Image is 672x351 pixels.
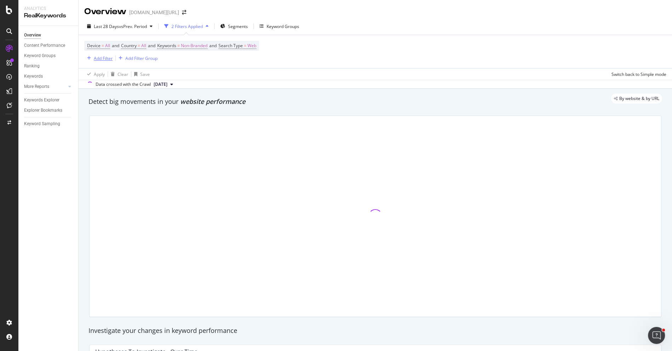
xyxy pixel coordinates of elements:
[96,81,151,88] div: Data crossed with the Crawl
[182,10,186,15] div: arrow-right-arrow-left
[181,41,207,51] span: Non-Branded
[24,32,73,39] a: Overview
[140,71,150,77] div: Save
[24,107,62,114] div: Explorer Bookmarks
[24,12,73,20] div: RealKeywords
[129,9,179,16] div: [DOMAIN_NAME][URL]
[24,83,49,90] div: More Reports
[24,52,73,60] a: Keyword Groups
[138,43,140,49] span: =
[125,55,158,61] div: Add Filter Group
[102,43,104,49] span: =
[24,120,60,128] div: Keyword Sampling
[247,41,256,51] span: Web
[94,71,105,77] div: Apply
[24,73,43,80] div: Keywords
[611,94,662,104] div: legacy label
[84,68,105,80] button: Apply
[24,107,73,114] a: Explorer Bookmarks
[209,43,217,49] span: and
[24,96,73,104] a: Keywords Explorer
[157,43,176,49] span: Keywords
[24,62,40,70] div: Ranking
[24,42,73,49] a: Content Performance
[87,43,101,49] span: Device
[24,83,66,90] a: More Reports
[105,41,110,51] span: All
[24,32,41,39] div: Overview
[94,55,113,61] div: Add Filter
[108,68,128,80] button: Clear
[94,23,119,29] span: Last 28 Days
[267,23,299,29] div: Keyword Groups
[154,81,167,88] span: 2025 Oct. 3rd
[217,21,251,32] button: Segments
[24,6,73,12] div: Analytics
[118,71,128,77] div: Clear
[84,21,155,32] button: Last 28 DaysvsPrev. Period
[619,96,659,101] span: By website & by URL
[244,43,246,49] span: =
[257,21,302,32] button: Keyword Groups
[89,326,662,335] div: Investigate your changes in keyword performance
[24,73,73,80] a: Keywords
[84,6,126,18] div: Overview
[609,68,666,80] button: Switch back to Simple mode
[24,96,59,104] div: Keywords Explorer
[161,21,211,32] button: 2 Filters Applied
[24,62,73,70] a: Ranking
[24,42,65,49] div: Content Performance
[218,43,243,49] span: Search Type
[228,23,248,29] span: Segments
[112,43,119,49] span: and
[141,41,146,51] span: All
[121,43,137,49] span: Country
[648,327,665,344] iframe: Intercom live chat
[148,43,155,49] span: and
[116,54,158,62] button: Add Filter Group
[24,52,56,60] div: Keyword Groups
[24,120,73,128] a: Keyword Sampling
[611,71,666,77] div: Switch back to Simple mode
[119,23,147,29] span: vs Prev. Period
[151,80,176,89] button: [DATE]
[171,23,203,29] div: 2 Filters Applied
[177,43,180,49] span: =
[84,54,113,62] button: Add Filter
[131,68,150,80] button: Save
